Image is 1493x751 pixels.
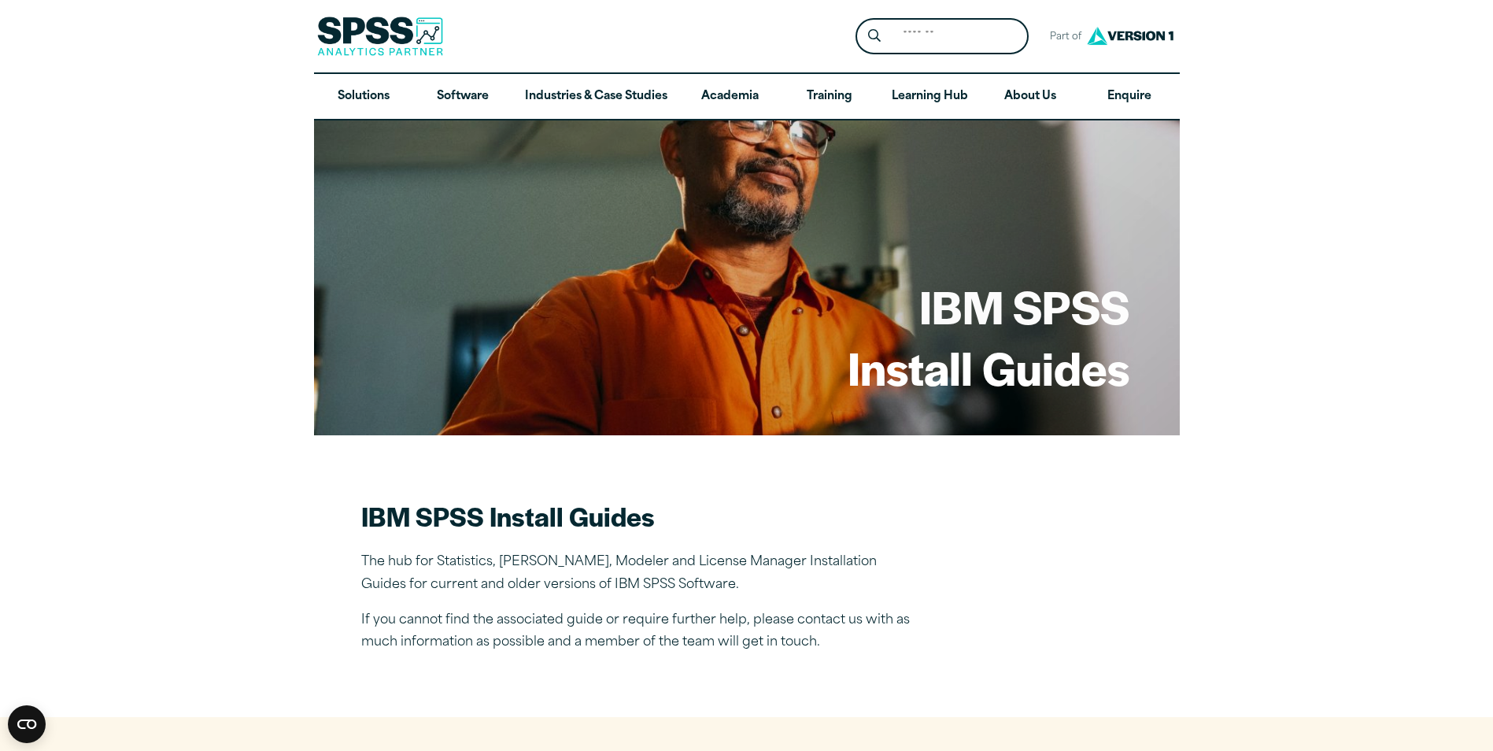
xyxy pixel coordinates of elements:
img: Version1 Logo [1083,21,1177,50]
button: Open CMP widget [8,705,46,743]
nav: Desktop version of site main menu [314,74,1180,120]
svg: Search magnifying glass icon [868,29,881,43]
a: Industries & Case Studies [512,74,680,120]
a: Training [779,74,878,120]
p: If you cannot find the associated guide or require further help, please contact us with as much i... [361,609,912,655]
span: Part of [1041,26,1083,49]
a: Software [413,74,512,120]
a: Learning Hub [879,74,981,120]
a: About Us [981,74,1080,120]
p: The hub for Statistics, [PERSON_NAME], Modeler and License Manager Installation Guides for curren... [361,551,912,597]
a: Solutions [314,74,413,120]
a: Academia [680,74,779,120]
h2: IBM SPSS Install Guides [361,498,912,534]
img: SPSS Analytics Partner [317,17,443,56]
button: Search magnifying glass icon [859,22,889,51]
form: Site Header Search Form [856,18,1029,55]
h1: IBM SPSS Install Guides [848,276,1129,398]
a: Enquire [1080,74,1179,120]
